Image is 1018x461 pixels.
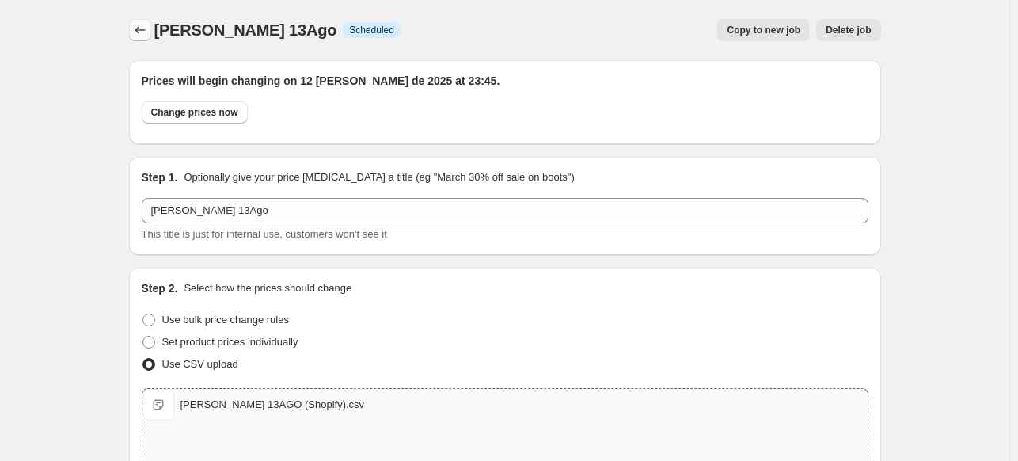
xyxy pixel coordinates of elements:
h2: Step 1. [142,170,178,185]
span: This title is just for internal use, customers won't see it [142,228,387,240]
input: 30% off holiday sale [142,198,868,223]
span: Set product prices individually [162,336,298,348]
span: [PERSON_NAME] 13Ago [154,21,337,39]
span: Use bulk price change rules [162,314,289,326]
button: Delete job [816,19,880,41]
button: Change prices now [142,101,248,124]
span: Use CSV upload [162,358,238,370]
div: [PERSON_NAME] 13AGO (Shopify).csv [180,397,365,413]
span: Change prices now [151,106,238,119]
span: Copy to new job [727,24,800,36]
p: Select how the prices should change [184,280,351,296]
h2: Prices will begin changing on 12 [PERSON_NAME] de 2025 at 23:45. [142,73,868,89]
span: Delete job [826,24,871,36]
h2: Step 2. [142,280,178,296]
button: Price change jobs [129,19,151,41]
span: Scheduled [349,24,394,36]
p: Optionally give your price [MEDICAL_DATA] a title (eg "March 30% off sale on boots") [184,170,574,185]
button: Copy to new job [717,19,810,41]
